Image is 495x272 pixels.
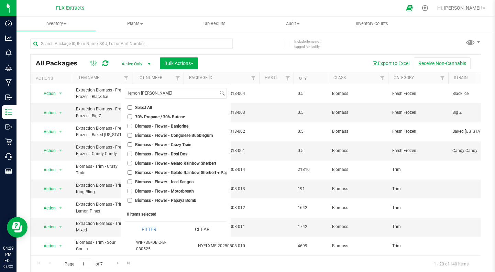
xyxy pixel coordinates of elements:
[128,179,132,184] input: Biomass - Flower - Iced Sangria
[5,20,12,27] inline-svg: Dashboard
[298,205,324,211] span: 1642
[454,75,468,80] a: Strain
[128,124,132,128] input: Biomass - Flower - Banjorine
[174,17,253,31] a: Lab Results
[56,184,65,194] span: select
[79,259,91,269] input: 1
[56,108,65,118] span: select
[5,50,12,56] inline-svg: Monitoring
[428,259,474,269] span: 1 - 20 of 140 items
[5,109,12,116] inline-svg: Inventory
[137,75,162,80] a: Lot Number
[37,89,56,98] span: Action
[37,108,56,118] span: Action
[368,57,414,69] button: Export to Excel
[37,203,56,213] span: Action
[56,89,65,98] span: select
[392,205,444,211] span: Trim
[76,87,128,100] span: Extraction Biomass - Fresh Frozen - Black Ice
[121,72,132,84] a: Filter
[37,241,56,251] span: Action
[128,189,132,193] input: Biomass - Flower - Motorbreath
[259,72,294,84] th: Has COA
[56,222,65,232] span: select
[254,21,332,27] span: Audit
[298,109,324,116] span: 0.5
[253,17,332,31] a: Audit
[437,5,482,11] span: Hi, [PERSON_NAME]!
[128,105,132,110] input: Select All
[56,203,65,213] span: select
[5,153,12,160] inline-svg: Call Center
[135,143,191,147] span: Biomass - Flower - Crazy Train
[96,17,175,31] a: Plants
[5,168,12,175] inline-svg: Reports
[183,243,260,249] div: NYFLXMF-20250808-010
[56,241,65,251] span: select
[164,61,194,66] span: Bulk Actions
[125,88,218,98] input: Search
[437,72,448,84] a: Filter
[332,90,384,97] span: Biomass
[30,39,233,49] input: Search Package ID, Item Name, SKU, Lot or Part Number...
[332,109,384,116] span: Biomass
[294,39,329,49] span: Include items not tagged for facility
[392,166,444,173] span: Trim
[421,5,429,11] div: Manage settings
[135,180,194,184] span: Biomass - Flower - Iced Sangria
[16,17,96,31] a: Inventory
[128,133,132,138] input: Biomass - Flower - Congolese Bubblegum
[298,90,324,97] span: 0.5
[5,64,12,71] inline-svg: Grow
[76,163,128,176] span: Biomass - Trim - Crazy Train
[332,128,384,135] span: Biomass
[76,201,128,214] span: Extraction Biomass - Trim - Lemon Pines
[333,75,346,80] a: Class
[298,128,324,135] span: 0.5
[135,152,187,156] span: Biomass - Flower - Dosi Dos
[128,115,132,119] input: 70% Propane / 30% Butane
[160,57,198,69] button: Bulk Actions
[3,245,13,264] p: 04:29 PM EDT
[5,79,12,86] inline-svg: Manufacturing
[37,146,56,155] span: Action
[135,171,246,175] span: Biomass - Flower - Gelato Rainbow Sherbert + Papaya Bomb
[332,17,411,31] a: Inventory Counts
[125,222,173,237] button: Filter
[172,72,184,84] a: Filter
[36,76,69,81] div: Actions
[402,1,417,15] span: Open Ecommerce Menu
[56,146,65,155] span: select
[193,21,235,27] span: Lab Results
[113,259,123,268] a: Go to the next page
[56,165,65,175] span: select
[37,127,56,137] span: Action
[76,144,128,157] span: Extraction Biomass - Fresh Frozen - Candy Candy
[96,21,174,27] span: Plants
[16,21,96,27] span: Inventory
[135,161,216,165] span: Biomass - Flower - Gelato Rainbow Sherbert
[298,243,324,249] span: 4699
[5,123,12,130] inline-svg: Outbound
[135,189,194,193] span: Biomass - Flower - Motorbreath
[189,75,212,80] a: Package ID
[392,128,444,135] span: Fresh Frozen
[3,264,13,269] p: 08/22
[135,106,152,110] span: Select All
[332,224,384,230] span: Biomass
[37,184,56,194] span: Action
[377,72,388,84] a: Filter
[56,5,84,11] span: FLX Extracts
[76,220,128,233] span: Extraction Biomass - Trim - Mixed
[392,224,444,230] span: Trim
[332,243,384,249] span: Biomass
[136,239,179,252] span: WIP/SG/DBIO-B-080525
[37,165,56,175] span: Action
[76,182,128,195] span: Extraction Biomass - Trim - King Bling
[298,186,324,192] span: 191
[392,109,444,116] span: Fresh Frozen
[298,166,324,173] span: 21310
[392,90,444,97] span: Fresh Frozen
[332,205,384,211] span: Biomass
[128,142,132,147] input: Biomass - Flower - Crazy Train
